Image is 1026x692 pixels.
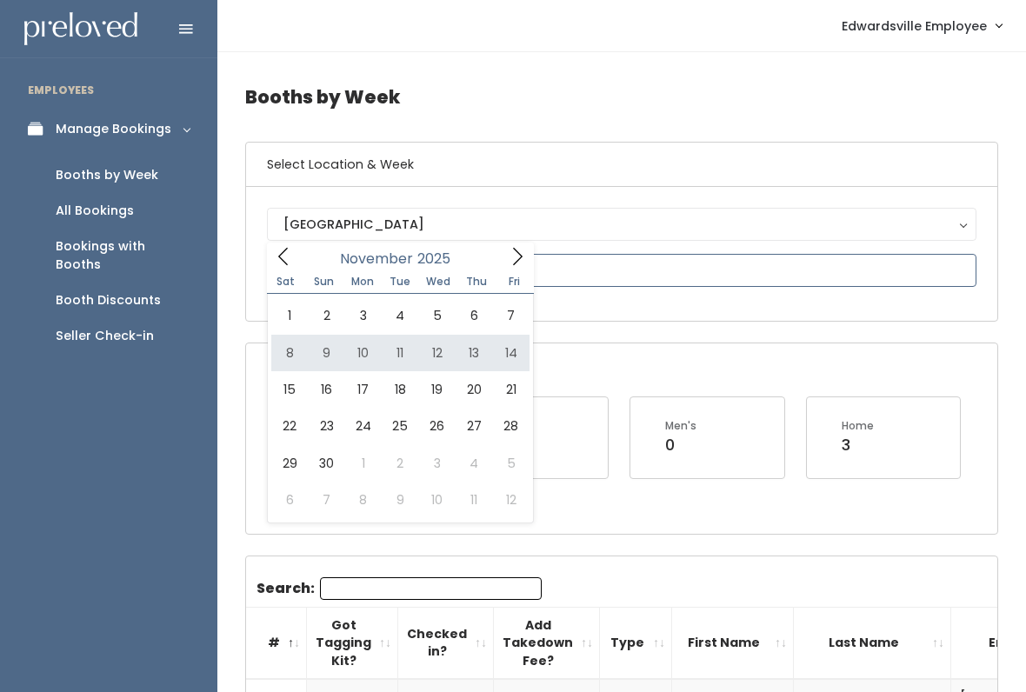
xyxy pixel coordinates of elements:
span: Tue [381,276,419,287]
span: November 20, 2025 [456,371,492,408]
th: Got Tagging Kit?: activate to sort column ascending [307,607,398,679]
span: November 6, 2025 [456,297,492,334]
span: December 6, 2025 [271,482,308,518]
div: All Bookings [56,202,134,220]
span: November 1, 2025 [271,297,308,334]
span: Mon [343,276,382,287]
div: Manage Bookings [56,120,171,138]
div: Bookings with Booths [56,237,190,274]
div: Home [842,418,874,434]
input: Year [413,248,465,269]
span: November 18, 2025 [382,371,418,408]
span: November 16, 2025 [308,371,344,408]
span: December 2, 2025 [382,445,418,482]
th: First Name: activate to sort column ascending [672,607,794,679]
span: December 7, 2025 [308,482,344,518]
button: [GEOGRAPHIC_DATA] [267,208,976,241]
h6: Select Location & Week [246,143,997,187]
span: November 14, 2025 [492,335,529,371]
span: November 2, 2025 [308,297,344,334]
input: November 1 - November 7, 2025 [267,254,976,287]
span: December 10, 2025 [419,482,456,518]
th: #: activate to sort column descending [246,607,307,679]
span: November 8, 2025 [271,335,308,371]
span: November 17, 2025 [345,371,382,408]
span: December 5, 2025 [492,445,529,482]
span: November 19, 2025 [419,371,456,408]
span: Sun [305,276,343,287]
label: Search: [256,577,542,600]
span: November 5, 2025 [419,297,456,334]
span: November 27, 2025 [456,408,492,444]
span: November 9, 2025 [308,335,344,371]
th: Last Name: activate to sort column ascending [794,607,951,679]
span: November 26, 2025 [419,408,456,444]
div: 3 [842,434,874,456]
img: preloved logo [24,12,137,46]
span: November [340,252,413,266]
span: November 15, 2025 [271,371,308,408]
span: November 30, 2025 [308,445,344,482]
th: Add Takedown Fee?: activate to sort column ascending [494,607,600,679]
span: November 13, 2025 [456,335,492,371]
span: December 1, 2025 [345,445,382,482]
th: Checked in?: activate to sort column ascending [398,607,494,679]
div: Booths by Week [56,166,158,184]
div: Seller Check-in [56,327,154,345]
span: November 25, 2025 [382,408,418,444]
div: Booth Discounts [56,291,161,309]
span: November 28, 2025 [492,408,529,444]
span: November 11, 2025 [382,335,418,371]
a: Edwardsville Employee [824,7,1019,44]
span: November 23, 2025 [308,408,344,444]
span: December 12, 2025 [492,482,529,518]
span: December 9, 2025 [382,482,418,518]
span: Thu [457,276,496,287]
th: Type: activate to sort column ascending [600,607,672,679]
span: November 7, 2025 [492,297,529,334]
span: November 21, 2025 [492,371,529,408]
span: Edwardsville Employee [842,17,987,36]
span: December 3, 2025 [419,445,456,482]
span: December 8, 2025 [345,482,382,518]
h4: Booths by Week [245,73,998,121]
div: [GEOGRAPHIC_DATA] [283,215,960,234]
span: November 24, 2025 [345,408,382,444]
span: Fri [496,276,534,287]
input: Search: [320,577,542,600]
span: November 3, 2025 [345,297,382,334]
div: Men's [665,418,696,434]
span: Sat [267,276,305,287]
span: December 11, 2025 [456,482,492,518]
span: November 12, 2025 [419,335,456,371]
span: Wed [419,276,457,287]
span: November 4, 2025 [382,297,418,334]
span: November 29, 2025 [271,445,308,482]
span: December 4, 2025 [456,445,492,482]
div: 0 [665,434,696,456]
span: November 10, 2025 [345,335,382,371]
span: November 22, 2025 [271,408,308,444]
